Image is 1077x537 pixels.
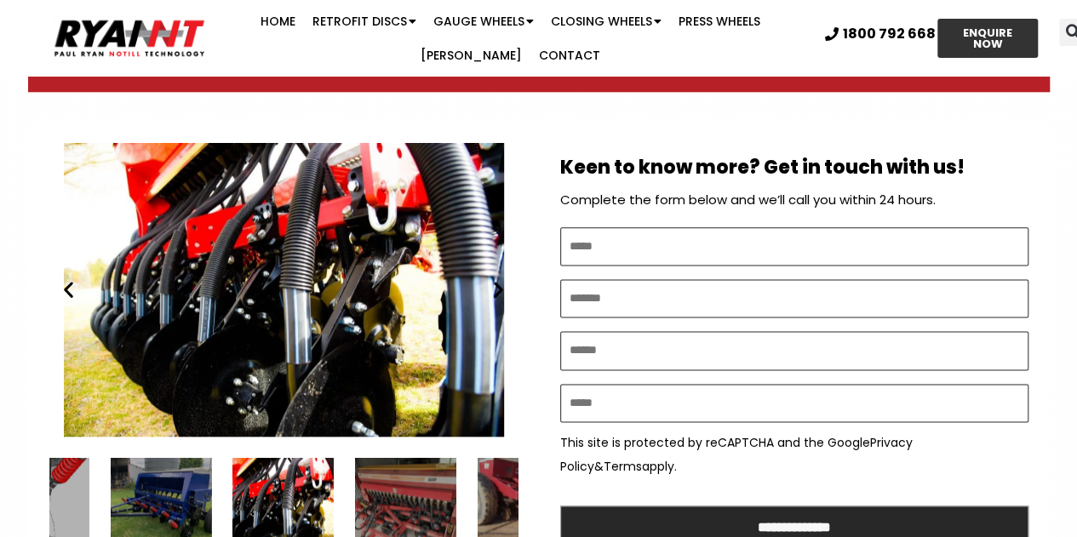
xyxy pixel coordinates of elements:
p: This site is protected by reCAPTCHA and the Google & apply. [560,431,1028,478]
a: ENQUIRE NOW [937,19,1038,58]
div: Ryan NT (RFM NT) Ryan Tyne cultivator tine with Disc [49,143,518,437]
a: Home [252,4,304,38]
a: 1800 792 668 [825,27,936,41]
a: Retrofit Discs [304,4,425,38]
a: Gauge Wheels [425,4,542,38]
div: Previous slide [58,279,79,300]
a: Closing Wheels [542,4,670,38]
a: Terms [604,458,642,475]
div: Next slide [488,279,509,300]
div: 7 / 15 [49,143,518,437]
img: Ryan NT logo [51,14,209,62]
a: [PERSON_NAME] [412,38,530,72]
span: ENQUIRE NOW [953,27,1023,49]
a: Privacy Policy [560,434,913,475]
nav: Menu [209,4,812,72]
a: Contact [530,38,609,72]
span: 1800 792 668 [843,27,936,41]
div: Slides [49,143,518,437]
p: Complete the form below and we’ll call you within 24 hours. [560,188,1028,212]
h2: Keen to know more? Get in touch with us! [560,156,1028,180]
a: Press Wheels [670,4,769,38]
